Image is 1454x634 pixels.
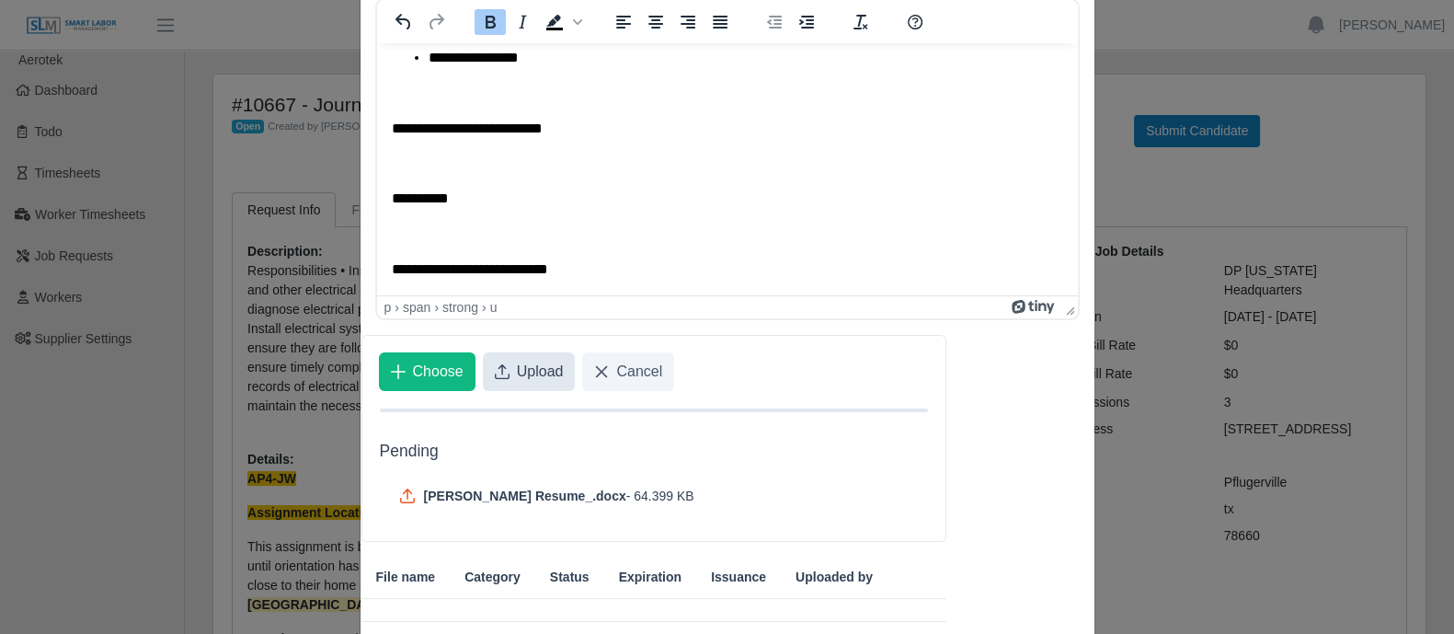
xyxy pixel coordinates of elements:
[442,300,478,315] div: strong
[376,568,436,587] span: File name
[379,352,475,391] button: Choose
[796,568,873,587] span: Uploaded by
[483,352,576,391] button: Upload
[424,487,626,505] span: [PERSON_NAME] Resume_.docx
[403,300,430,315] div: span
[616,361,662,383] span: Cancel
[395,300,399,315] div: ›
[711,568,766,587] span: Issuance
[464,568,521,587] span: Category
[434,300,439,315] div: ›
[582,352,674,391] button: Cancel
[380,442,929,461] h5: Pending
[490,300,498,315] div: u
[377,43,1078,295] iframe: Rich Text Area
[1059,296,1078,318] div: Press the Up and Down arrow keys to resize the editor.
[413,361,464,383] span: Choose
[1012,300,1058,315] a: Powered by Tiny
[619,568,681,587] span: Expiration
[482,300,487,315] div: ›
[517,361,564,383] span: Upload
[550,568,590,587] span: Status
[626,487,694,505] span: - 64.399 KB
[384,300,392,315] div: p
